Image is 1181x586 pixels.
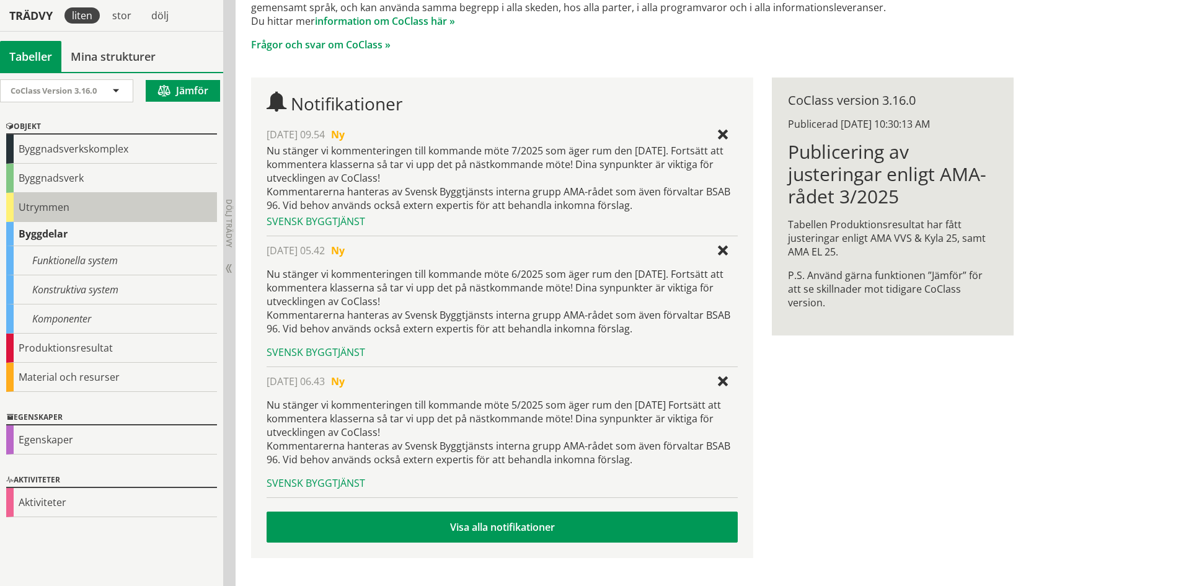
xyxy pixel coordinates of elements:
[267,512,737,543] a: Visa alla notifikationer
[267,215,737,228] div: Svensk Byggtjänst
[144,7,176,24] div: dölj
[788,141,997,208] h1: Publicering av justeringar enligt AMA-rådet 3/2025
[6,363,217,392] div: Material och resurser
[6,275,217,304] div: Konstruktiva system
[788,269,997,309] p: P.S. Använd gärna funktionen ”Jämför” för att se skillnader mot tidigare CoClass version.
[267,398,737,466] p: Nu stänger vi kommenteringen till kommande möte 5/2025 som äger rum den [DATE] Fortsätt att komme...
[6,246,217,275] div: Funktionella system
[267,128,325,141] span: [DATE] 09.54
[788,94,997,107] div: CoClass version 3.16.0
[291,92,402,115] span: Notifikationer
[331,128,345,141] span: Ny
[267,144,737,212] div: Nu stänger vi kommenteringen till kommande möte 7/2025 som äger rum den [DATE]. Fortsätt att komm...
[2,9,60,22] div: Trädvy
[331,244,345,257] span: Ny
[61,41,165,72] a: Mina strukturer
[6,135,217,164] div: Byggnadsverkskomplex
[788,218,997,259] p: Tabellen Produktionsresultat har fått justeringar enligt AMA VVS & Kyla 25, samt AMA EL 25.
[6,164,217,193] div: Byggnadsverk
[331,375,345,388] span: Ny
[267,476,737,490] div: Svensk Byggtjänst
[6,334,217,363] div: Produktionsresultat
[6,120,217,135] div: Objekt
[788,117,997,131] div: Publicerad [DATE] 10:30:13 AM
[267,345,737,359] div: Svensk Byggtjänst
[105,7,139,24] div: stor
[6,473,217,488] div: Aktiviteter
[146,80,220,102] button: Jämför
[6,304,217,334] div: Komponenter
[11,85,97,96] span: CoClass Version 3.16.0
[6,425,217,455] div: Egenskaper
[267,375,325,388] span: [DATE] 06.43
[6,488,217,517] div: Aktiviteter
[6,193,217,222] div: Utrymmen
[251,38,391,51] a: Frågor och svar om CoClass »
[267,267,737,335] p: Nu stänger vi kommenteringen till kommande möte 6/2025 som äger rum den [DATE]. Fortsätt att komm...
[6,411,217,425] div: Egenskaper
[224,199,234,247] span: Dölj trädvy
[315,14,455,28] a: information om CoClass här »
[267,244,325,257] span: [DATE] 05.42
[6,222,217,246] div: Byggdelar
[64,7,100,24] div: liten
